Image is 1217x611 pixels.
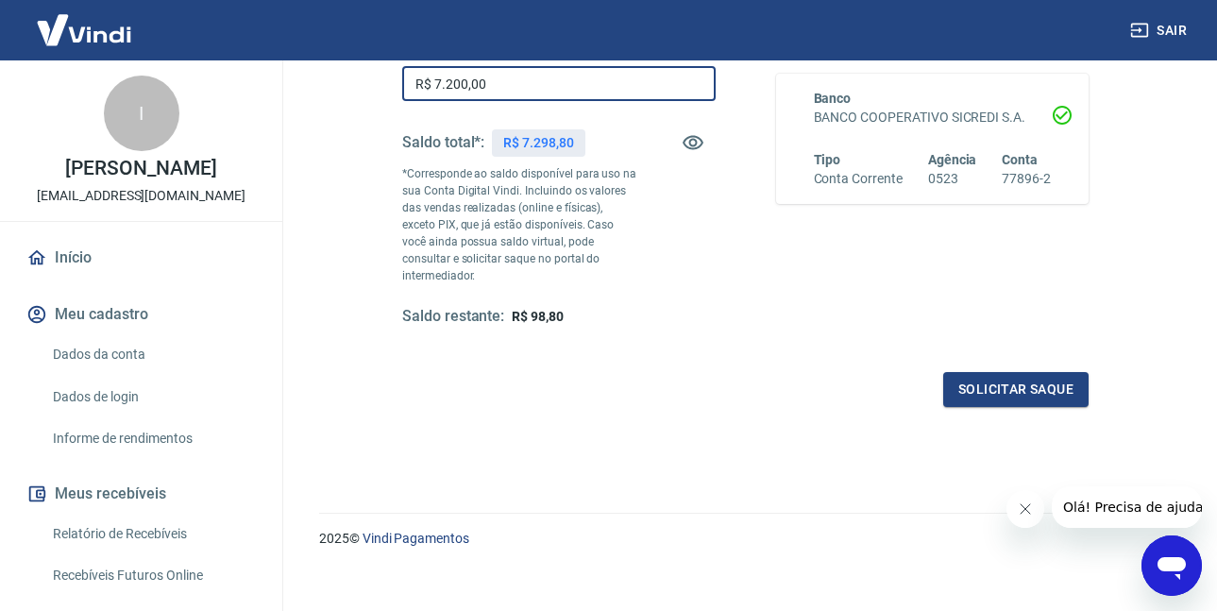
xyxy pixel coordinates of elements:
[65,159,216,178] p: [PERSON_NAME]
[45,556,260,595] a: Recebíveis Futuros Online
[1002,152,1038,167] span: Conta
[814,152,841,167] span: Tipo
[23,237,260,279] a: Início
[1006,490,1044,528] iframe: Fechar mensagem
[814,91,852,106] span: Banco
[402,307,504,327] h5: Saldo restante:
[928,152,977,167] span: Agência
[503,133,573,153] p: R$ 7.298,80
[814,169,903,189] h6: Conta Corrente
[11,13,159,28] span: Olá! Precisa de ajuda?
[23,294,260,335] button: Meu cadastro
[45,335,260,374] a: Dados da conta
[104,76,179,151] div: I
[23,1,145,59] img: Vindi
[23,473,260,515] button: Meus recebíveis
[928,169,977,189] h6: 0523
[45,378,260,416] a: Dados de login
[1052,486,1202,528] iframe: Mensagem da empresa
[45,515,260,553] a: Relatório de Recebíveis
[1002,169,1051,189] h6: 77896-2
[402,133,484,152] h5: Saldo total*:
[512,309,564,324] span: R$ 98,80
[1141,535,1202,596] iframe: Botão para abrir a janela de mensagens
[943,372,1089,407] button: Solicitar saque
[363,531,469,546] a: Vindi Pagamentos
[402,165,637,284] p: *Corresponde ao saldo disponível para uso na sua Conta Digital Vindi. Incluindo os valores das ve...
[45,419,260,458] a: Informe de rendimentos
[1126,13,1194,48] button: Sair
[37,186,245,206] p: [EMAIL_ADDRESS][DOMAIN_NAME]
[319,529,1172,549] p: 2025 ©
[814,108,1052,127] h6: BANCO COOPERATIVO SICREDI S.A.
